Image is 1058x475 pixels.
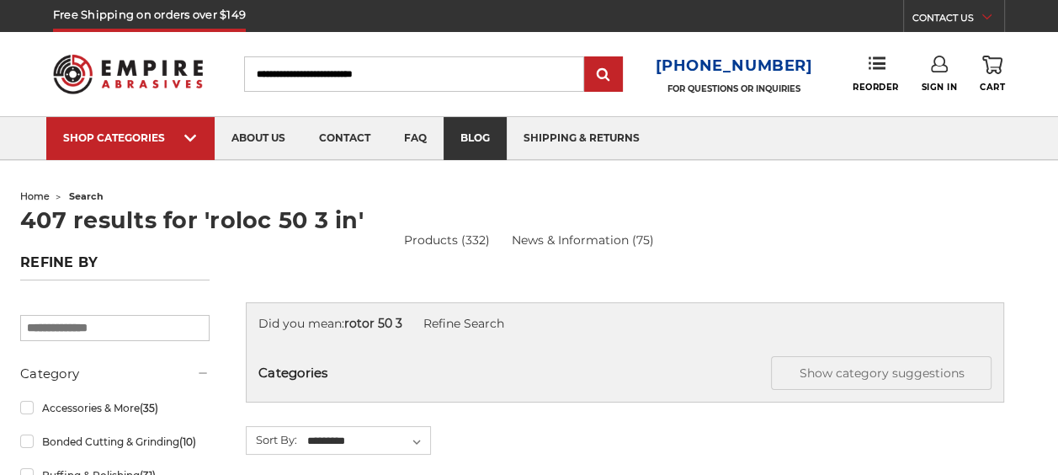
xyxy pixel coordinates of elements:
a: Accessories & More(35) [20,393,210,423]
h5: Categories [258,356,992,390]
div: Did you mean: [258,315,992,333]
span: (10) [179,435,196,448]
a: Reorder [853,56,899,92]
span: Cart [980,82,1005,93]
a: home [20,190,50,202]
a: contact [302,117,387,160]
h5: Category [20,364,210,384]
a: faq [387,117,444,160]
label: Sort By: [247,427,297,452]
a: shipping & returns [507,117,657,160]
a: blog [444,117,507,160]
a: CONTACT US [912,8,1004,32]
span: Sign In [921,82,957,93]
img: Empire Abrasives [53,45,203,104]
a: Bonded Cutting & Grinding(10) [20,427,210,456]
h1: 407 results for 'roloc 50 3 in' [20,209,1038,232]
strong: rotor 50 3 [344,316,402,331]
a: Products (332) [404,232,490,249]
div: SHOP CATEGORIES [63,131,198,144]
select: Sort By: [305,429,430,454]
a: News & Information (75) [512,232,654,249]
button: Show category suggestions [771,356,992,390]
span: search [69,190,104,202]
input: Submit [587,58,620,92]
a: about us [215,117,302,160]
p: FOR QUESTIONS OR INQUIRIES [656,83,813,94]
a: [PHONE_NUMBER] [656,54,813,78]
span: (35) [140,402,158,414]
a: Refine Search [423,316,504,331]
h5: Refine by [20,254,210,280]
span: Reorder [853,82,899,93]
a: Cart [980,56,1005,93]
